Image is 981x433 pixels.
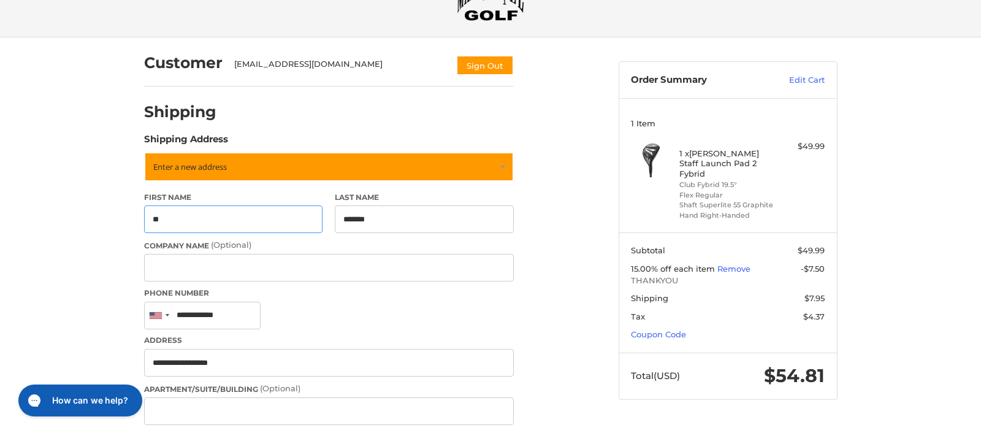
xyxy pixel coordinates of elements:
[260,383,300,393] small: (Optional)
[631,245,665,255] span: Subtotal
[717,264,750,274] a: Remove
[144,383,514,395] label: Apartment/Suite/Building
[144,152,514,182] a: Enter or select a different address
[679,210,773,221] li: Hand Right-Handed
[764,364,825,387] span: $54.81
[211,240,251,250] small: (Optional)
[145,302,173,329] div: United States: +1
[12,380,147,421] iframe: Gorgias live chat messenger
[679,180,773,190] li: Club Fybrid 19.5°
[803,312,825,321] span: $4.37
[631,293,668,303] span: Shipping
[144,102,216,121] h2: Shipping
[144,288,514,299] label: Phone Number
[763,74,825,86] a: Edit Cart
[631,275,825,287] span: THANKYOU
[776,140,825,153] div: $49.99
[679,190,773,201] li: Flex Regular
[631,74,763,86] h3: Order Summary
[144,335,514,346] label: Address
[234,58,444,75] div: [EMAIL_ADDRESS][DOMAIN_NAME]
[144,239,514,251] label: Company Name
[631,312,645,321] span: Tax
[679,200,773,210] li: Shaft Superlite 55 Graphite
[679,148,773,178] h4: 1 x [PERSON_NAME] Staff Launch Pad 2 Fybrid
[144,53,223,72] h2: Customer
[631,370,680,381] span: Total (USD)
[335,192,514,203] label: Last Name
[153,161,227,172] span: Enter a new address
[631,118,825,128] h3: 1 Item
[631,329,686,339] a: Coupon Code
[880,400,981,433] iframe: Google Customer Reviews
[804,293,825,303] span: $7.95
[801,264,825,274] span: -$7.50
[456,55,514,75] button: Sign Out
[798,245,825,255] span: $49.99
[631,264,717,274] span: 15.00% off each item
[144,132,228,152] legend: Shipping Address
[144,192,323,203] label: First Name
